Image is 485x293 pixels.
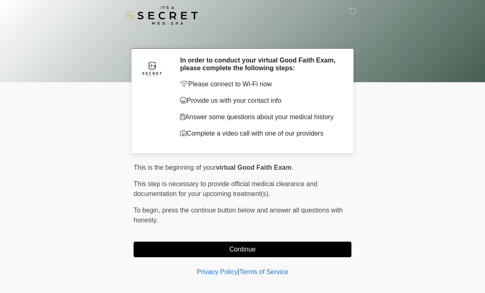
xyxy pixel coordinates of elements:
h2: In order to conduct your virtual Good Faith Exam, please complete the following steps: [180,56,339,72]
p: Provide us with your contact info [180,96,339,106]
button: Continue [134,242,351,257]
strong: virtual Good Faith Exam [216,164,291,171]
span: press the continue button below and answer all questions with honesty. [134,207,343,224]
a: Terms of Service [239,268,288,275]
span: This is the beginning of your [134,164,216,171]
span: . [291,164,293,171]
img: Agent Avatar [140,56,164,81]
p: Please connect to Wi-Fi now [180,79,339,89]
span: This step is necessary to provide official medical clearance and documentation for your upcoming ... [134,180,317,197]
span: To begin, [134,207,162,214]
h1: ‎ ‎ [127,30,358,45]
p: Answer some questions about your medical history [180,112,339,122]
a: | [238,268,239,275]
p: Complete a video call with one of our providers [180,129,339,138]
a: Privacy Policy [197,268,238,275]
img: It's A Secret Med Spa Logo [125,6,198,25]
